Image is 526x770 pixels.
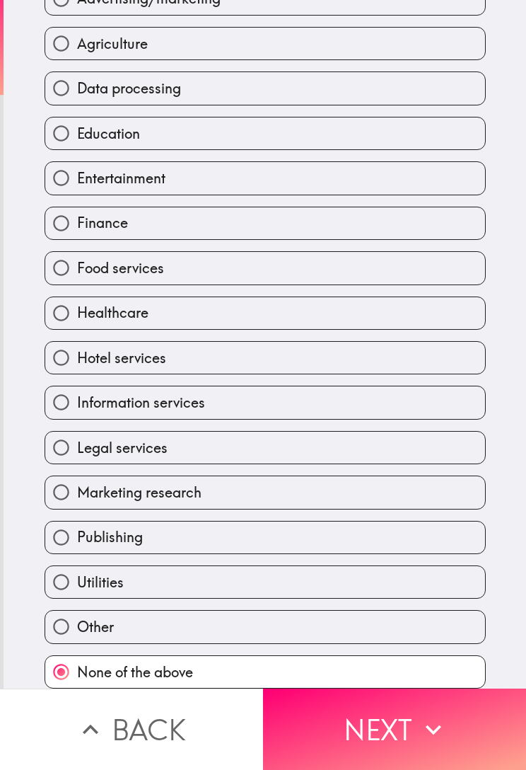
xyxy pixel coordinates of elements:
[77,483,201,502] span: Marketing research
[45,522,485,553] button: Publishing
[45,656,485,688] button: None of the above
[77,34,148,54] span: Agriculture
[263,689,526,770] button: Next
[77,258,164,278] span: Food services
[45,28,485,59] button: Agriculture
[45,162,485,194] button: Entertainment
[77,168,165,188] span: Entertainment
[45,476,485,508] button: Marketing research
[45,566,485,598] button: Utilities
[45,252,485,284] button: Food services
[77,213,128,233] span: Finance
[77,393,205,413] span: Information services
[45,117,485,149] button: Education
[45,72,485,104] button: Data processing
[77,348,166,368] span: Hotel services
[45,342,485,374] button: Hotel services
[45,611,485,643] button: Other
[77,438,168,458] span: Legal services
[77,79,181,98] span: Data processing
[77,617,114,637] span: Other
[77,124,140,144] span: Education
[77,662,193,682] span: None of the above
[45,207,485,239] button: Finance
[77,527,143,547] span: Publishing
[45,297,485,329] button: Healthcare
[45,386,485,418] button: Information services
[77,573,124,592] span: Utilities
[45,432,485,464] button: Legal services
[77,303,148,323] span: Healthcare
